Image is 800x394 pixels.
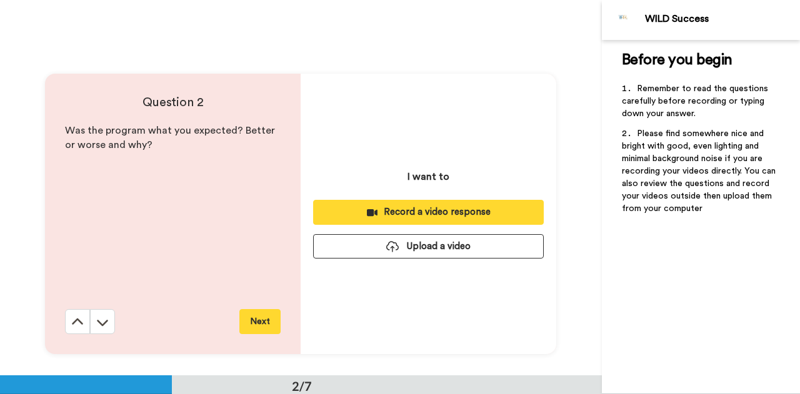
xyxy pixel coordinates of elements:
[323,205,534,219] div: Record a video response
[313,234,544,259] button: Upload a video
[65,94,281,111] h4: Question 2
[622,129,778,213] span: Please find somewhere nice and bright with good, even lighting and minimal background noise if yo...
[622,52,732,67] span: Before you begin
[645,13,799,25] div: WILD Success
[609,5,639,35] img: Profile Image
[239,309,281,334] button: Next
[313,200,544,224] button: Record a video response
[65,126,277,150] span: Was the program what you expected? Better or worse and why?
[407,169,449,184] p: I want to
[622,84,771,118] span: Remember to read the questions carefully before recording or typing down your answer.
